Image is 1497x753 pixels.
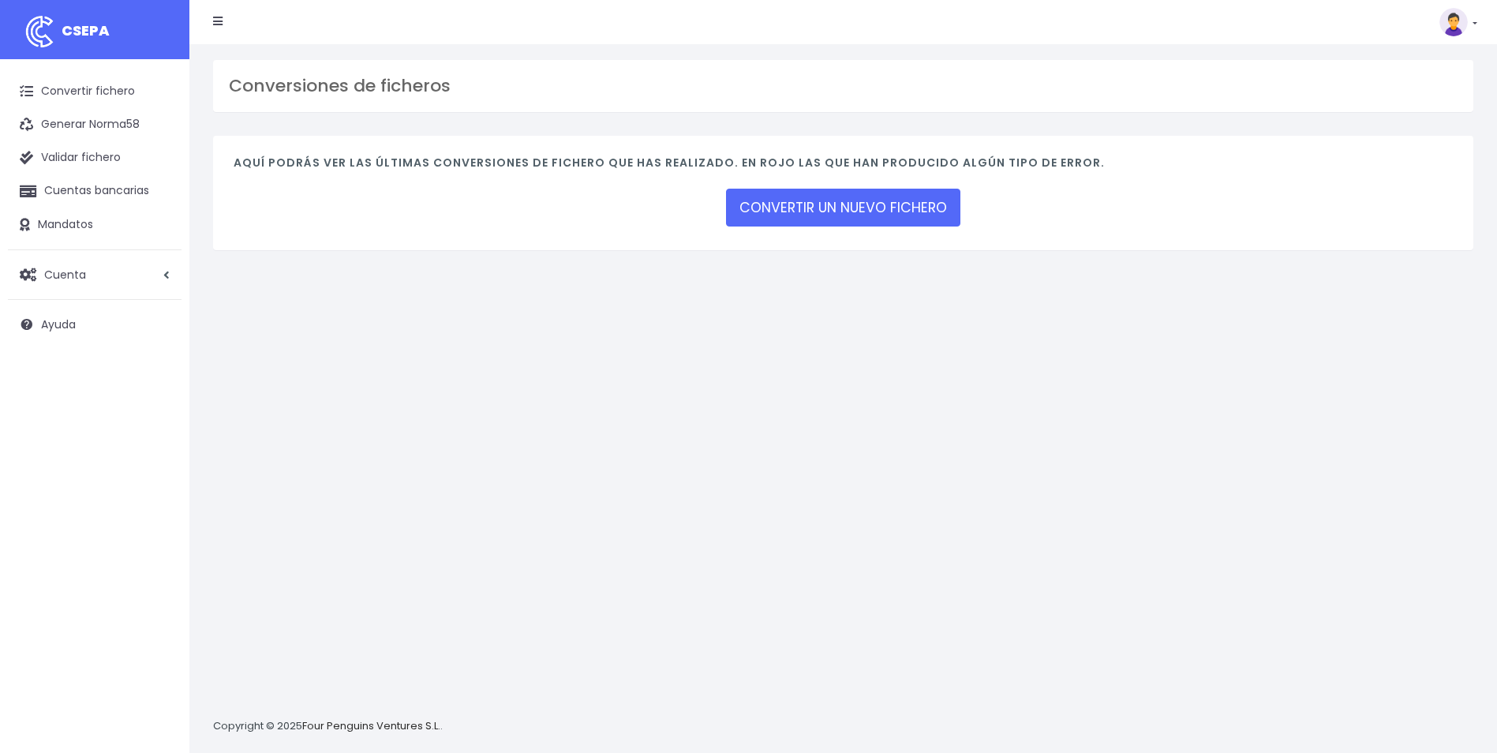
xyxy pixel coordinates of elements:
[8,308,182,341] a: Ayuda
[234,156,1453,178] h4: Aquí podrás ver las últimas conversiones de fichero que has realizado. En rojo las que han produc...
[8,141,182,174] a: Validar fichero
[8,258,182,291] a: Cuenta
[213,718,443,735] p: Copyright © 2025 .
[8,75,182,108] a: Convertir fichero
[44,266,86,282] span: Cuenta
[726,189,960,227] a: CONVERTIR UN NUEVO FICHERO
[1439,8,1468,36] img: profile
[229,76,1458,96] h3: Conversiones de ficheros
[41,317,76,332] span: Ayuda
[8,208,182,242] a: Mandatos
[8,174,182,208] a: Cuentas bancarias
[20,12,59,51] img: logo
[8,108,182,141] a: Generar Norma58
[62,21,110,40] span: CSEPA
[302,718,440,733] a: Four Penguins Ventures S.L.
